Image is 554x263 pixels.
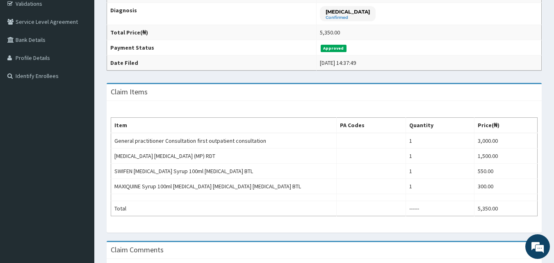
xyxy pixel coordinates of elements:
td: [MEDICAL_DATA] [MEDICAL_DATA] (MP) RDT [111,149,337,164]
td: 300.00 [474,179,538,194]
td: SWIFEN [MEDICAL_DATA] Syrup 100ml [MEDICAL_DATA] BTL [111,164,337,179]
div: [DATE] 14:37:49 [320,59,356,67]
th: Item [111,118,337,133]
td: 550.00 [474,164,538,179]
td: 1 [406,133,474,149]
th: Quantity [406,118,474,133]
td: General practitioner Consultation first outpatient consultation [111,133,337,149]
span: Approved [321,45,347,52]
h3: Claim Comments [111,246,164,254]
th: Total Price(₦) [107,25,317,40]
td: 1,500.00 [474,149,538,164]
th: PA Codes [336,118,406,133]
small: Confirmed [326,16,370,20]
p: [MEDICAL_DATA] [326,8,370,15]
td: 1 [406,164,474,179]
th: Date Filed [107,55,317,71]
td: MAXIQUINE Syrup 100ml [MEDICAL_DATA] [MEDICAL_DATA] [MEDICAL_DATA] BTL [111,179,337,194]
th: Payment Status [107,40,317,55]
div: 5,350.00 [320,28,340,37]
td: Total [111,201,337,216]
th: Diagnosis [107,3,317,25]
td: 5,350.00 [474,201,538,216]
td: 1 [406,179,474,194]
td: 3,000.00 [474,133,538,149]
td: 1 [406,149,474,164]
th: Price(₦) [474,118,538,133]
h3: Claim Items [111,88,148,96]
td: ------ [406,201,474,216]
